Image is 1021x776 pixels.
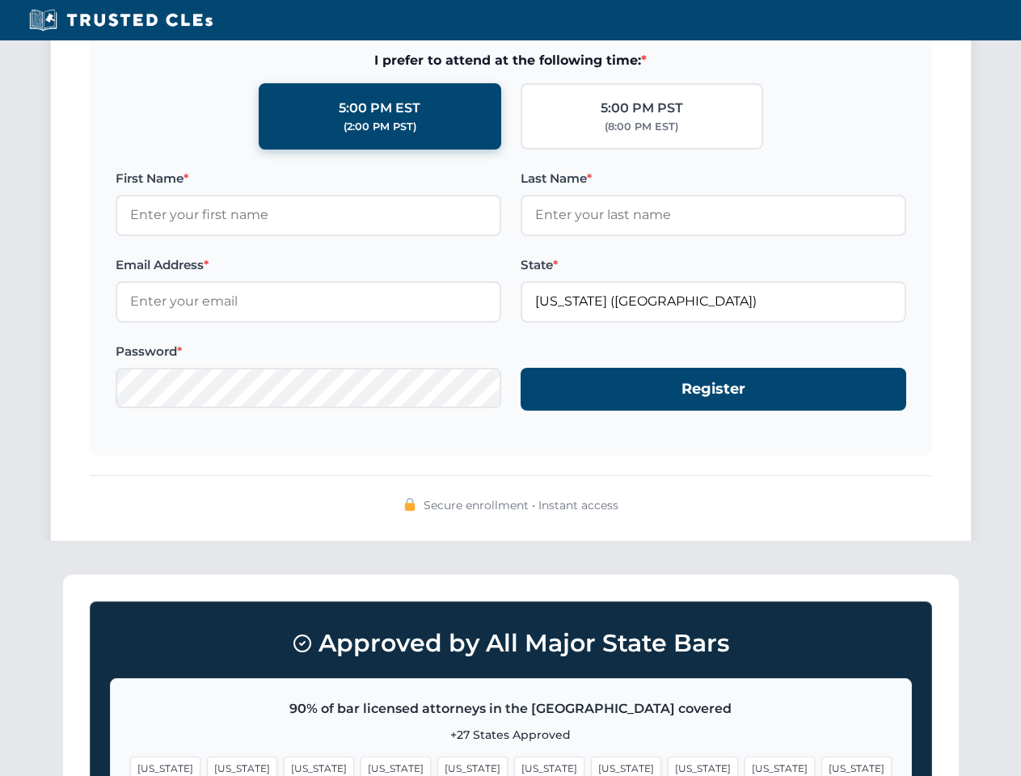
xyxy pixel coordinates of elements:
[521,368,906,411] button: Register
[116,255,501,275] label: Email Address
[521,255,906,275] label: State
[116,281,501,322] input: Enter your email
[403,498,416,511] img: 🔒
[521,195,906,235] input: Enter your last name
[116,342,501,361] label: Password
[521,169,906,188] label: Last Name
[424,496,618,514] span: Secure enrollment • Instant access
[521,281,906,322] input: Florida (FL)
[130,726,892,744] p: +27 States Approved
[339,98,420,119] div: 5:00 PM EST
[24,8,217,32] img: Trusted CLEs
[116,50,906,71] span: I prefer to attend at the following time:
[344,119,416,135] div: (2:00 PM PST)
[605,119,678,135] div: (8:00 PM EST)
[110,622,912,665] h3: Approved by All Major State Bars
[116,169,501,188] label: First Name
[130,698,892,719] p: 90% of bar licensed attorneys in the [GEOGRAPHIC_DATA] covered
[116,195,501,235] input: Enter your first name
[601,98,683,119] div: 5:00 PM PST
